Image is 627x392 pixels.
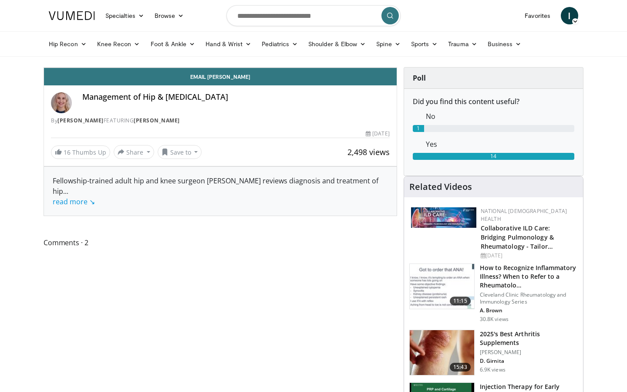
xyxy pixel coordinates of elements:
[409,182,472,192] h4: Related Videos
[411,207,476,228] img: 7e341e47-e122-4d5e-9c74-d0a8aaff5d49.jpg.150x105_q85_autocrop_double_scale_upscale_version-0.2.jpg
[149,7,189,24] a: Browse
[44,68,397,85] a: Email [PERSON_NAME]
[561,7,578,24] a: I
[482,35,527,53] a: Business
[51,145,110,159] a: 16 Thumbs Up
[480,316,509,323] p: 30.8K views
[256,35,303,53] a: Pediatrics
[480,264,578,290] h3: How to Recognize Inflammatory Illness? When to Refer to a Rheumatolo…
[51,92,72,113] img: Avatar
[226,5,401,26] input: Search topics, interventions
[480,291,578,305] p: Cleveland Clinic Rheumatology and Immunology Series
[200,35,256,53] a: Hand & Wrist
[480,307,578,314] p: A. Brown
[371,35,405,53] a: Spine
[114,145,154,159] button: Share
[413,73,426,83] strong: Poll
[413,98,574,106] h6: Did you find this content useful?
[413,125,425,132] div: 1
[347,147,390,157] span: 2,498 views
[406,35,443,53] a: Sports
[53,176,388,207] div: Fellowship-trained adult hip and knee surgeon [PERSON_NAME] reviews diagnosis and treatment of hip
[413,153,574,160] div: 14
[49,11,95,20] img: VuMedi Logo
[44,35,92,53] a: Hip Recon
[158,145,202,159] button: Save to
[409,264,578,323] a: 11:15 How to Recognize Inflammatory Illness? When to Refer to a Rheumatolo… Cleveland Clinic Rheu...
[481,252,576,260] div: [DATE]
[44,237,397,248] span: Comments 2
[366,130,389,138] div: [DATE]
[64,148,71,156] span: 16
[410,330,474,375] img: 281e1a3d-dfe2-4a67-894e-a40ffc0c4a99.150x105_q85_crop-smart_upscale.jpg
[100,7,149,24] a: Specialties
[303,35,371,53] a: Shoulder & Elbow
[480,366,506,373] p: 6.9K views
[134,117,180,124] a: [PERSON_NAME]
[410,264,474,309] img: 5cecf4a9-46a2-4e70-91ad-1322486e7ee4.150x105_q85_crop-smart_upscale.jpg
[51,117,390,125] div: By FEATURING
[481,207,567,223] a: National [DEMOGRAPHIC_DATA] Health
[409,330,578,376] a: 15:43 2025's Best Arthritis Supplements [PERSON_NAME] D. Girnita 6.9K views
[82,92,390,102] h4: Management of Hip & [MEDICAL_DATA]
[419,139,581,149] dd: Yes
[450,297,471,305] span: 11:15
[480,349,578,356] p: [PERSON_NAME]
[145,35,201,53] a: Foot & Ankle
[480,330,578,347] h3: 2025's Best Arthritis Supplements
[443,35,482,53] a: Trauma
[92,35,145,53] a: Knee Recon
[53,197,95,206] a: read more ↘
[44,68,397,68] video-js: Video Player
[450,363,471,372] span: 15:43
[519,7,556,24] a: Favorites
[419,111,581,122] dd: No
[480,358,578,365] p: D. Girnita
[57,117,104,124] a: [PERSON_NAME]
[481,224,554,250] a: Collaborative ILD Care: Bridging Pulmonology & Rheumatology - Tailor…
